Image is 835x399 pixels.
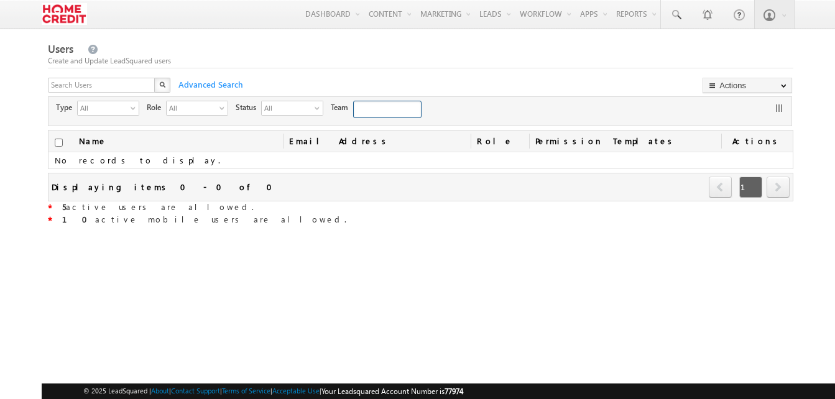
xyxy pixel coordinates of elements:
span: All [78,101,129,114]
strong: 5 [62,201,66,212]
span: Status [236,102,261,113]
span: Users [48,42,73,56]
td: No records to display. [48,152,793,169]
span: select [131,104,141,111]
span: select [219,104,229,111]
span: Role [147,102,166,113]
span: Your Leadsquared Account Number is [321,387,463,396]
strong: 10 [62,214,95,224]
a: Email Address [283,131,471,152]
a: prev [709,178,732,198]
a: Terms of Service [222,387,270,395]
div: Displaying items 0 - 0 of 0 [52,180,280,194]
img: Custom Logo [42,3,87,25]
span: 1 [739,177,762,198]
span: Type [56,102,77,113]
button: Actions [703,78,792,93]
span: select [315,104,325,111]
div: Create and Update LeadSquared users [48,55,793,66]
span: © 2025 LeadSquared | | | | | [83,385,463,397]
span: All [262,101,313,114]
a: next [767,178,790,198]
a: About [151,387,169,395]
img: Search [159,81,165,88]
a: Contact Support [171,387,220,395]
a: Role [471,131,529,152]
span: active mobile users are allowed. [62,214,346,224]
span: next [767,177,790,198]
span: Permission Templates [529,131,721,152]
span: Team [331,102,353,113]
input: Search Users [48,78,156,93]
a: Acceptable Use [272,387,320,395]
span: All [167,101,218,114]
a: Name [73,131,113,152]
span: prev [709,177,732,198]
span: Actions [721,131,793,152]
span: 77974 [445,387,463,396]
span: Advanced Search [172,79,247,90]
span: active users are allowed. [62,201,254,212]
